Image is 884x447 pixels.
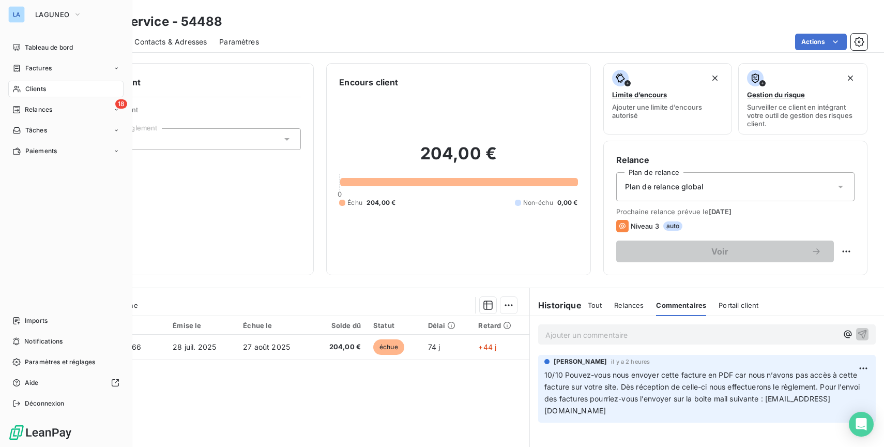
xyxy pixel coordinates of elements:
[373,339,404,355] span: échue
[8,424,72,441] img: Logo LeanPay
[554,357,607,366] span: [PERSON_NAME]
[24,337,63,346] span: Notifications
[478,321,523,330] div: Retard
[478,342,496,351] span: +44 j
[428,321,466,330] div: Délai
[318,321,361,330] div: Solde dû
[747,91,805,99] span: Gestion du risque
[544,370,862,415] span: 10/10 Pouvez-vous nous envoyer cette facture en PDF car nous n’avons pas accès à cette facture su...
[428,342,440,351] span: 74 j
[8,375,124,391] a: Aide
[523,198,553,207] span: Non-échu
[35,10,69,19] span: LAGUNEO
[373,321,415,330] div: Statut
[243,342,290,351] span: 27 août 2025
[173,342,216,351] span: 28 juil. 2025
[616,154,855,166] h6: Relance
[603,63,733,135] button: Limite d’encoursAjouter une limite d’encours autorisé
[530,299,582,311] h6: Historique
[631,222,659,230] span: Niveau 3
[339,143,577,174] h2: 204,00 €
[663,221,683,231] span: auto
[629,247,811,256] span: Voir
[25,357,95,367] span: Paramètres et réglages
[614,301,644,309] span: Relances
[91,12,222,31] h3: EDM Service - 54488
[588,301,602,309] span: Tout
[849,412,874,437] div: Open Intercom Messenger
[219,37,259,47] span: Paramètres
[616,241,834,262] button: Voir
[616,207,855,216] span: Prochaine relance prévue le
[367,198,395,207] span: 204,00 €
[612,91,667,99] span: Limite d’encours
[25,378,39,388] span: Aide
[173,321,231,330] div: Émise le
[709,207,732,216] span: [DATE]
[557,198,578,207] span: 0,00 €
[612,103,724,120] span: Ajouter une limite d’encours autorisé
[611,359,650,365] span: il y a 2 heures
[25,84,46,94] span: Clients
[25,146,57,156] span: Paiements
[25,64,52,73] span: Factures
[25,43,73,52] span: Tableau de bord
[747,103,859,128] span: Surveiller ce client en intégrant votre outil de gestion des risques client.
[25,105,52,114] span: Relances
[656,301,706,309] span: Commentaires
[719,301,758,309] span: Portail client
[115,99,127,109] span: 18
[63,76,301,88] h6: Informations client
[318,342,361,352] span: 204,00 €
[738,63,867,135] button: Gestion du risqueSurveiller ce client en intégrant votre outil de gestion des risques client.
[134,37,207,47] span: Contacts & Adresses
[25,316,48,325] span: Imports
[339,76,398,88] h6: Encours client
[338,190,342,198] span: 0
[25,399,65,408] span: Déconnexion
[83,106,301,120] span: Propriétés Client
[25,126,47,135] span: Tâches
[243,321,306,330] div: Échue le
[8,6,25,23] div: LA
[795,34,847,50] button: Actions
[625,182,704,192] span: Plan de relance global
[347,198,362,207] span: Échu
